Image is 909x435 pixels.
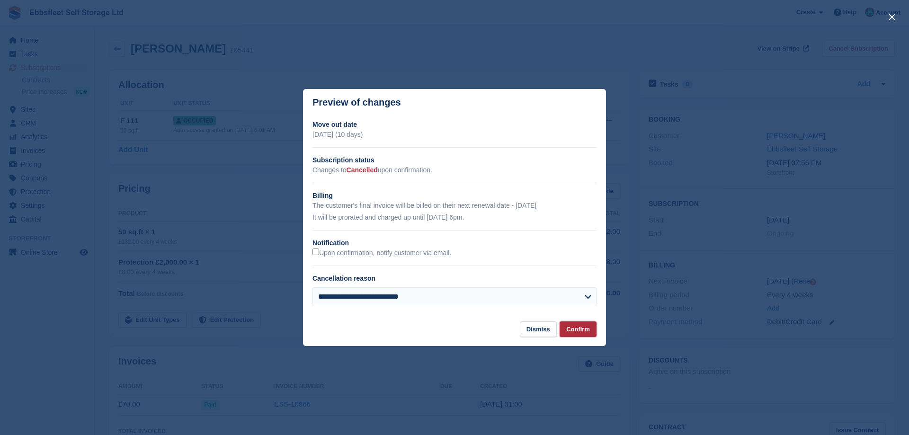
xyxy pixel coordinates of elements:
p: Changes to upon confirmation. [312,165,597,175]
p: Preview of changes [312,97,401,108]
h2: Move out date [312,120,597,130]
p: It will be prorated and charged up until [DATE] 6pm. [312,213,597,222]
h2: Subscription status [312,155,597,165]
span: Cancelled [347,166,378,174]
p: The customer's final invoice will be billed on their next renewal date - [DATE] [312,201,597,211]
button: Dismiss [520,321,557,337]
h2: Billing [312,191,597,201]
button: close [884,9,900,25]
input: Upon confirmation, notify customer via email. [312,249,319,255]
h2: Notification [312,238,597,248]
label: Upon confirmation, notify customer via email. [312,249,451,257]
button: Confirm [560,321,597,337]
p: [DATE] (10 days) [312,130,597,140]
label: Cancellation reason [312,275,375,282]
